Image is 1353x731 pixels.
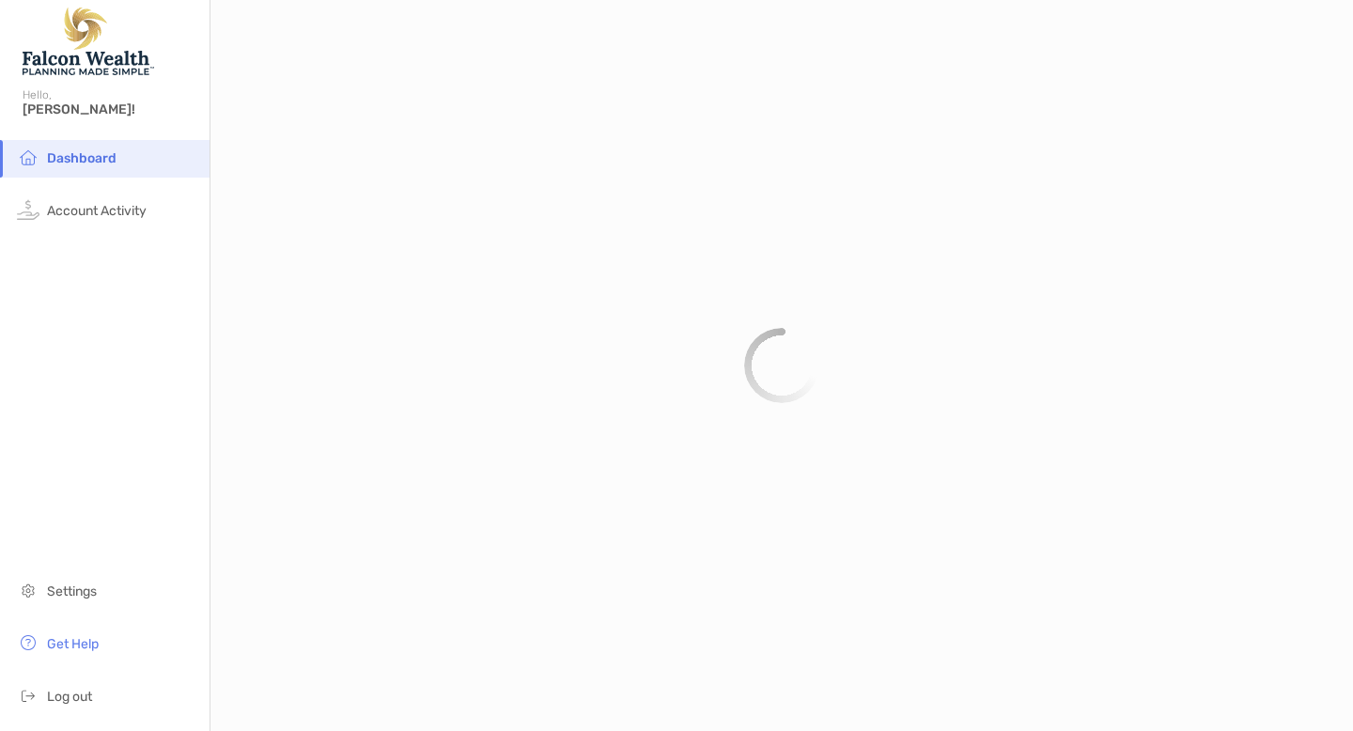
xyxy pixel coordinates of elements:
img: household icon [17,146,39,168]
img: settings icon [17,579,39,601]
span: Settings [47,583,97,599]
span: Account Activity [47,203,147,219]
img: logout icon [17,684,39,707]
img: get-help icon [17,631,39,654]
span: Dashboard [47,150,117,166]
span: Log out [47,689,92,705]
span: [PERSON_NAME]! [23,101,198,117]
img: activity icon [17,198,39,221]
span: Get Help [47,636,99,652]
img: Falcon Wealth Planning Logo [23,8,154,75]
